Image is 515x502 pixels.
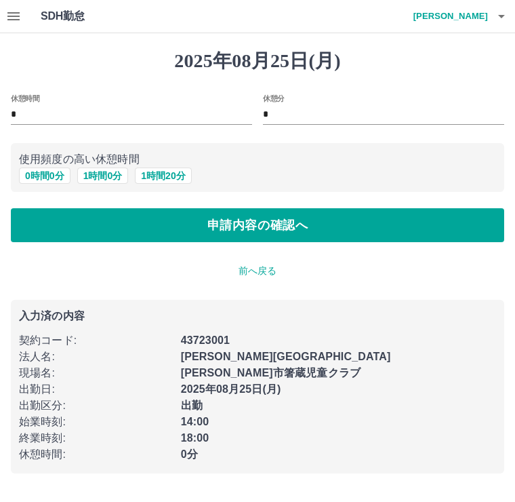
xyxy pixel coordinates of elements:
p: 出勤日 : [19,381,173,398]
p: 出勤区分 : [19,398,173,414]
b: 43723001 [181,334,230,346]
p: 入力済の内容 [19,311,496,322]
p: 法人名 : [19,349,173,365]
button: 1時間20分 [135,168,191,184]
p: 使用頻度の高い休憩時間 [19,151,496,168]
b: 0分 [181,448,198,460]
button: 1時間0分 [77,168,129,184]
b: [PERSON_NAME][GEOGRAPHIC_DATA] [181,351,391,362]
p: 休憩時間 : [19,446,173,463]
h1: 2025年08月25日(月) [11,50,504,73]
p: 現場名 : [19,365,173,381]
button: 申請内容の確認へ [11,208,504,242]
b: 18:00 [181,432,209,444]
button: 0時間0分 [19,168,70,184]
b: 14:00 [181,416,209,427]
label: 休憩分 [263,93,285,103]
b: 2025年08月25日(月) [181,383,281,395]
b: 出勤 [181,400,203,411]
p: 終業時刻 : [19,430,173,446]
b: [PERSON_NAME]市箸蔵児童クラブ [181,367,360,379]
p: 前へ戻る [11,264,504,278]
label: 休憩時間 [11,93,39,103]
p: 契約コード : [19,332,173,349]
p: 始業時刻 : [19,414,173,430]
